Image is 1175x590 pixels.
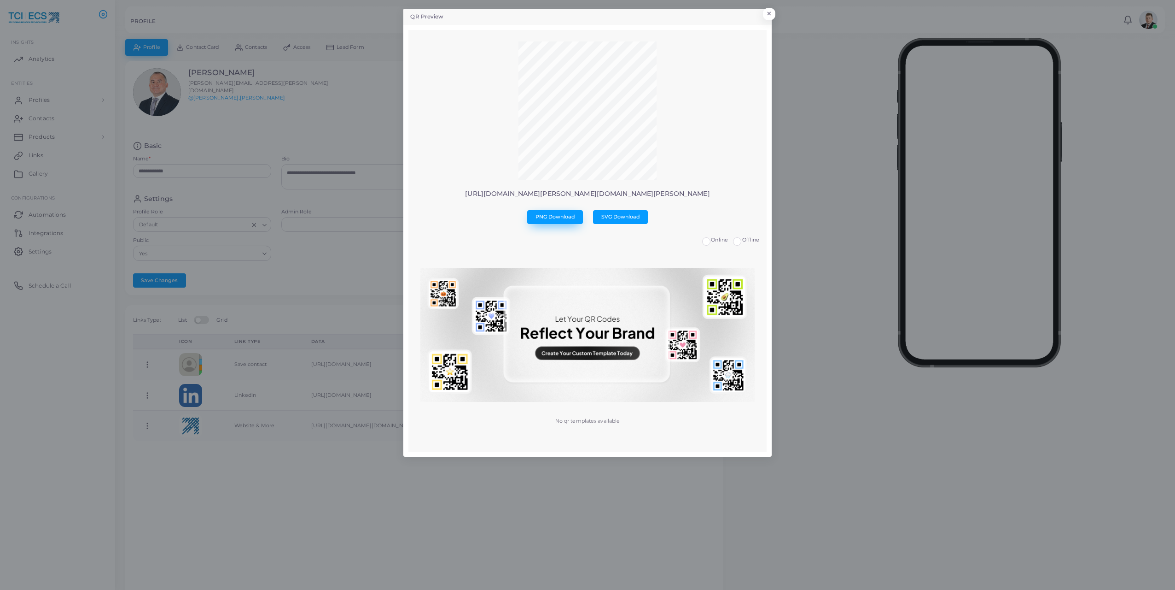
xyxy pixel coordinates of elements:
[410,13,443,21] h5: QR Preview
[535,213,575,220] span: PNG Download
[593,210,648,224] button: SVG Download
[555,417,620,425] p: No qr templates available
[601,213,640,220] span: SVG Download
[742,236,760,243] span: Offline
[527,210,583,224] button: PNG Download
[420,268,754,402] img: No qr templates
[763,8,775,20] button: Close
[415,190,759,198] p: [URL][DOMAIN_NAME][PERSON_NAME][DOMAIN_NAME][PERSON_NAME]
[711,236,728,243] span: Online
